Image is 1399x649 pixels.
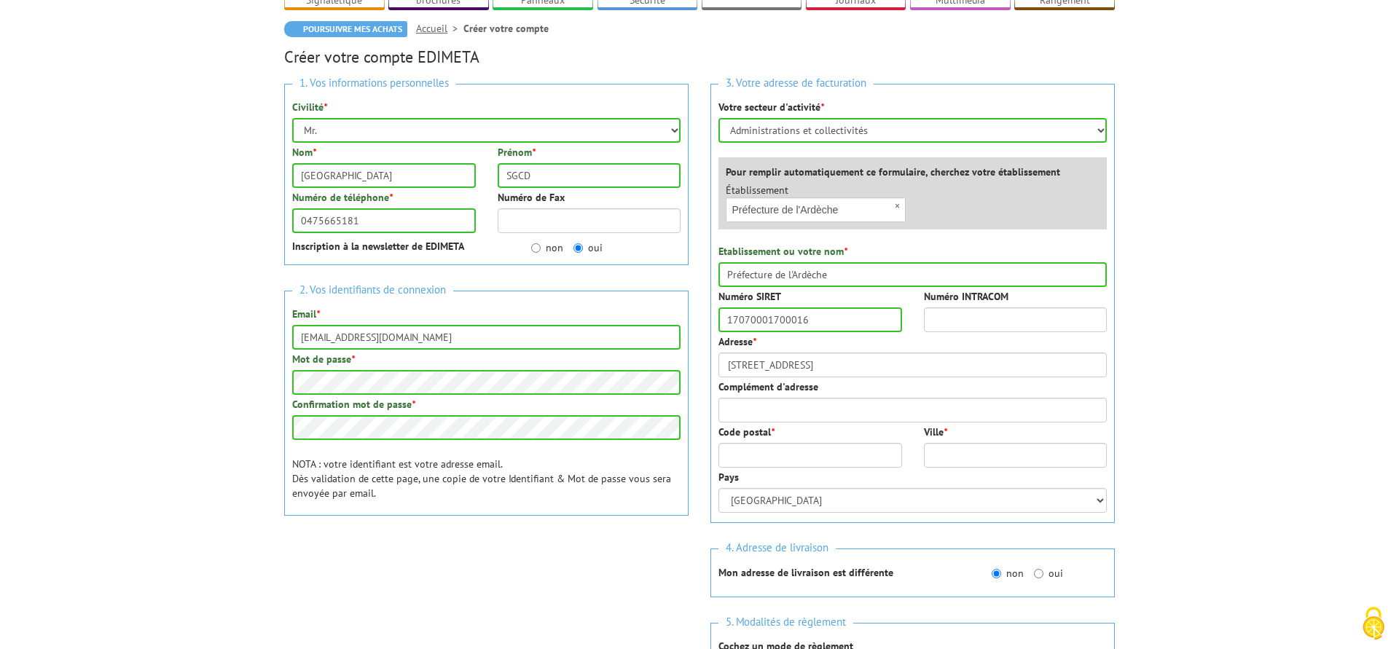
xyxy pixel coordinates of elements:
[531,243,541,253] input: non
[1034,566,1063,581] label: oui
[718,334,756,349] label: Adresse
[718,379,818,394] label: Complément d'adresse
[718,100,824,114] label: Votre secteur d'activité
[498,190,565,205] label: Numéro de Fax
[284,541,506,598] iframe: reCAPTCHA
[292,307,320,321] label: Email
[718,566,893,579] strong: Mon adresse de livraison est différente
[718,425,775,439] label: Code postal
[498,145,536,160] label: Prénom
[573,240,603,255] label: oui
[1355,605,1392,642] img: Cookies (fenêtre modale)
[718,470,739,484] label: Pays
[284,48,1115,66] h2: Créer votre compte EDIMETA
[718,538,836,558] span: 4. Adresse de livraison
[992,569,1001,578] input: non
[292,100,327,114] label: Civilité
[416,22,463,35] a: Accueil
[718,289,781,304] label: Numéro SIRET
[924,425,947,439] label: Ville
[292,74,456,93] span: 1. Vos informations personnelles
[726,165,1060,179] label: Pour remplir automatiquement ce formulaire, cherchez votre établissement
[284,21,407,37] a: Poursuivre mes achats
[292,190,393,205] label: Numéro de téléphone
[573,243,583,253] input: oui
[718,244,847,259] label: Etablissement ou votre nom
[889,197,905,216] span: ×
[1034,569,1043,578] input: oui
[1348,599,1399,649] button: Cookies (fenêtre modale)
[715,183,917,222] div: Établissement
[292,240,464,253] strong: Inscription à la newsletter de EDIMETA
[992,566,1024,581] label: non
[531,240,563,255] label: non
[718,613,853,632] span: 5. Modalités de règlement
[463,21,549,36] li: Créer votre compte
[292,457,681,500] p: NOTA : votre identifiant est votre adresse email. Dès validation de cette page, une copie de votr...
[718,74,874,93] span: 3. Votre adresse de facturation
[292,280,453,300] span: 2. Vos identifiants de connexion
[292,352,355,366] label: Mot de passe
[292,397,415,412] label: Confirmation mot de passe
[292,145,316,160] label: Nom
[924,289,1008,304] label: Numéro INTRACOM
